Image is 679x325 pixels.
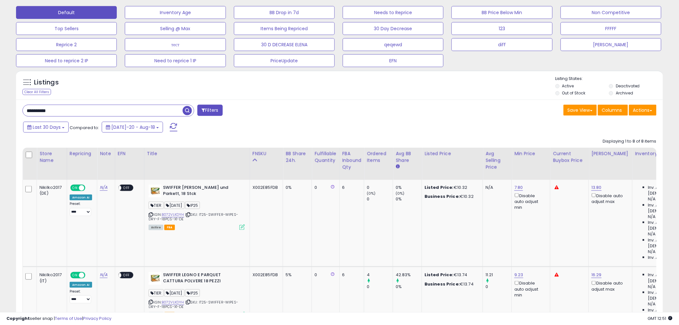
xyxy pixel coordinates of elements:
button: Needs to Reprice [343,6,443,19]
button: тест [125,38,226,51]
div: Disable auto adjust max [591,280,627,292]
button: qeqewd [343,38,443,51]
div: 0 [314,185,334,190]
label: Active [562,83,574,89]
span: Last 30 Days [33,124,61,130]
button: 30 Day Decrease [343,22,443,35]
span: OFF [84,185,94,191]
button: Default [16,6,117,19]
span: N/A [648,231,656,237]
div: 0% [396,185,422,190]
button: BB Drop in 7d [234,6,335,19]
span: IP25 [185,202,200,209]
div: 6 [342,272,359,278]
span: N/A [648,214,656,220]
span: | SKU: IT25-SWIFFER-WIPES-DRY-F-18PCS-X1-DE [149,212,238,222]
a: B072VLKDYH [162,212,184,217]
small: (0%) [396,191,405,196]
small: (0%) [367,191,376,196]
div: 0 [367,196,393,202]
label: Archived [616,90,633,96]
div: 0% [396,284,422,290]
button: 123 [451,22,552,35]
button: Inventory Age [125,6,226,19]
span: TIER [149,202,164,209]
div: N/A [486,185,507,190]
div: Listed Price [425,150,480,157]
span: N/A [648,284,656,290]
a: Terms of Use [55,315,82,321]
div: €10.32 [425,194,478,199]
div: Title [147,150,247,157]
div: 6 [342,185,359,190]
div: [PERSON_NAME] [591,150,630,157]
a: 13.80 [591,184,602,191]
button: EFN [343,54,443,67]
a: 9.23 [514,272,523,278]
button: Items Being Repriced [234,22,335,35]
a: B072VLKDYH [162,300,184,305]
b: SWIFFER LEGNO E PARQUET CATTURA POLVERE 18 PEZZI [163,272,241,285]
button: Need to reprice 1 IP [125,54,226,67]
span: Columns [602,107,622,113]
label: Deactivated [616,83,640,89]
img: 41jzmGJGb8L._SL40_.jpg [149,185,161,198]
div: Ordered Items [367,150,390,164]
div: 4 [367,272,393,278]
button: PriceUpdate [234,54,335,67]
div: seller snap | | [6,316,111,322]
button: Top Sellers [16,22,117,35]
span: N/A [648,249,656,255]
div: EFN [118,150,142,157]
div: Nikilko2017 (IT) [39,272,62,284]
span: ON [71,185,79,191]
span: Compared to: [70,125,99,131]
div: ASIN: [149,185,245,229]
button: Need to reprice 2 IP [16,54,117,67]
div: Repricing [70,150,94,157]
div: €13.74 [425,272,478,278]
div: Store Name [39,150,64,164]
button: Filters [197,105,222,116]
button: BB Price Below Min [451,6,552,19]
div: Amazon AI [70,195,92,200]
span: N/A [648,301,656,307]
label: Out of Stock [562,90,586,96]
span: ON [71,273,79,278]
a: 7.80 [514,184,523,191]
span: TIER [149,289,164,297]
div: X002E85FDB [253,185,278,190]
button: Selling @ Max [125,22,226,35]
small: Avg BB Share. [396,164,400,170]
span: 2025-09-18 12:51 GMT [648,315,673,321]
div: 11.21 [486,272,511,278]
button: FFFFF [561,22,661,35]
div: Displaying 1 to 8 of 8 items [603,138,657,145]
img: 41jzmGJGb8L._SL40_.jpg [149,272,161,285]
div: €10.32 [425,185,478,190]
button: [PERSON_NAME] [561,38,661,51]
div: 0 [367,284,393,290]
a: 16.29 [591,272,602,278]
span: N/A [648,196,656,202]
span: IP25 [185,289,200,297]
a: Privacy Policy [83,315,111,321]
b: Business Price: [425,193,460,199]
b: Listed Price: [425,184,454,190]
b: Business Price: [425,281,460,287]
span: OFF [121,273,132,278]
span: [DATE]-20 - Aug-18 [111,124,155,130]
div: Amazon AI [70,282,92,288]
button: 30 D DECREASE ELENA [234,38,335,51]
div: Clear All Filters [22,89,51,95]
span: All listings currently available for purchase on Amazon [149,225,163,230]
button: Columns [598,105,628,116]
a: N/A [100,184,107,191]
div: Note [100,150,112,157]
div: Min Price [514,150,547,157]
div: 5% [286,272,307,278]
a: N/A [100,272,107,278]
button: Non Competitive [561,6,661,19]
b: SWIFFER [PERSON_NAME] und Parkett, 18 Stck [163,185,241,198]
div: 0% [396,196,422,202]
